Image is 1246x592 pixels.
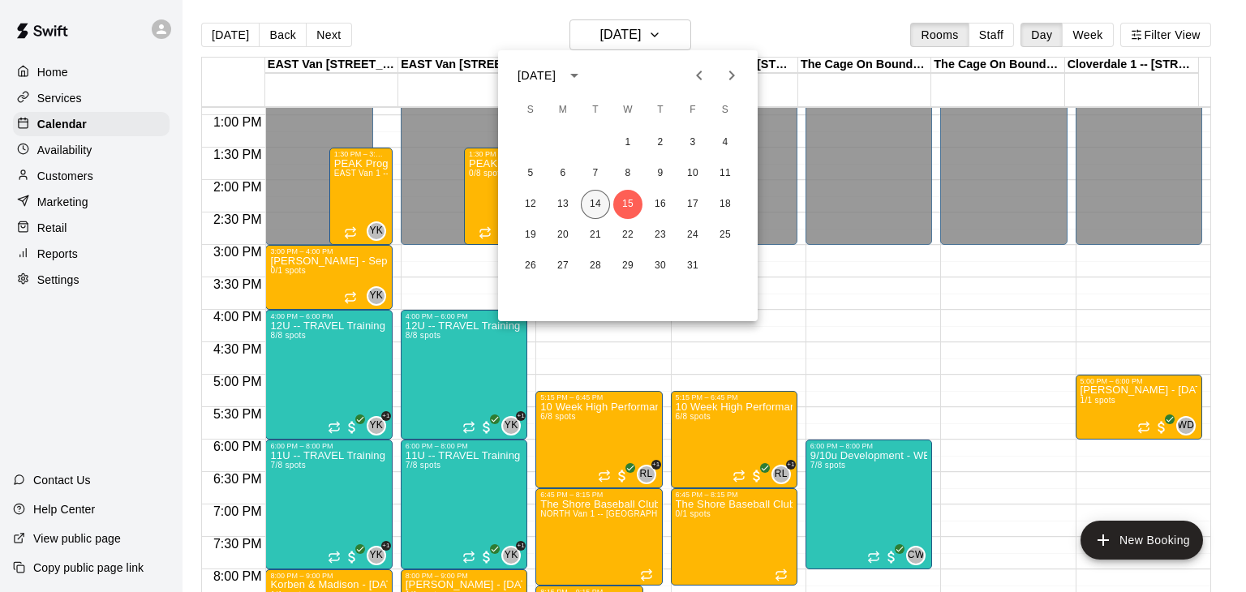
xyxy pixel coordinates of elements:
[548,190,578,219] button: 13
[678,159,707,188] button: 10
[613,94,642,127] span: Wednesday
[516,221,545,250] button: 19
[581,159,610,188] button: 7
[581,221,610,250] button: 21
[683,59,715,92] button: Previous month
[711,221,740,250] button: 25
[678,221,707,250] button: 24
[613,251,642,281] button: 29
[613,128,642,157] button: 1
[548,251,578,281] button: 27
[548,221,578,250] button: 20
[516,251,545,281] button: 26
[678,94,707,127] span: Friday
[711,128,740,157] button: 4
[678,190,707,219] button: 17
[613,221,642,250] button: 22
[646,128,675,157] button: 2
[613,190,642,219] button: 15
[646,190,675,219] button: 16
[646,94,675,127] span: Thursday
[516,94,545,127] span: Sunday
[678,128,707,157] button: 3
[711,190,740,219] button: 18
[646,159,675,188] button: 9
[646,251,675,281] button: 30
[581,251,610,281] button: 28
[561,62,588,89] button: calendar view is open, switch to year view
[548,94,578,127] span: Monday
[678,251,707,281] button: 31
[516,190,545,219] button: 12
[518,67,556,84] div: [DATE]
[646,221,675,250] button: 23
[581,190,610,219] button: 14
[715,59,748,92] button: Next month
[581,94,610,127] span: Tuesday
[548,159,578,188] button: 6
[613,159,642,188] button: 8
[711,159,740,188] button: 11
[711,94,740,127] span: Saturday
[516,159,545,188] button: 5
